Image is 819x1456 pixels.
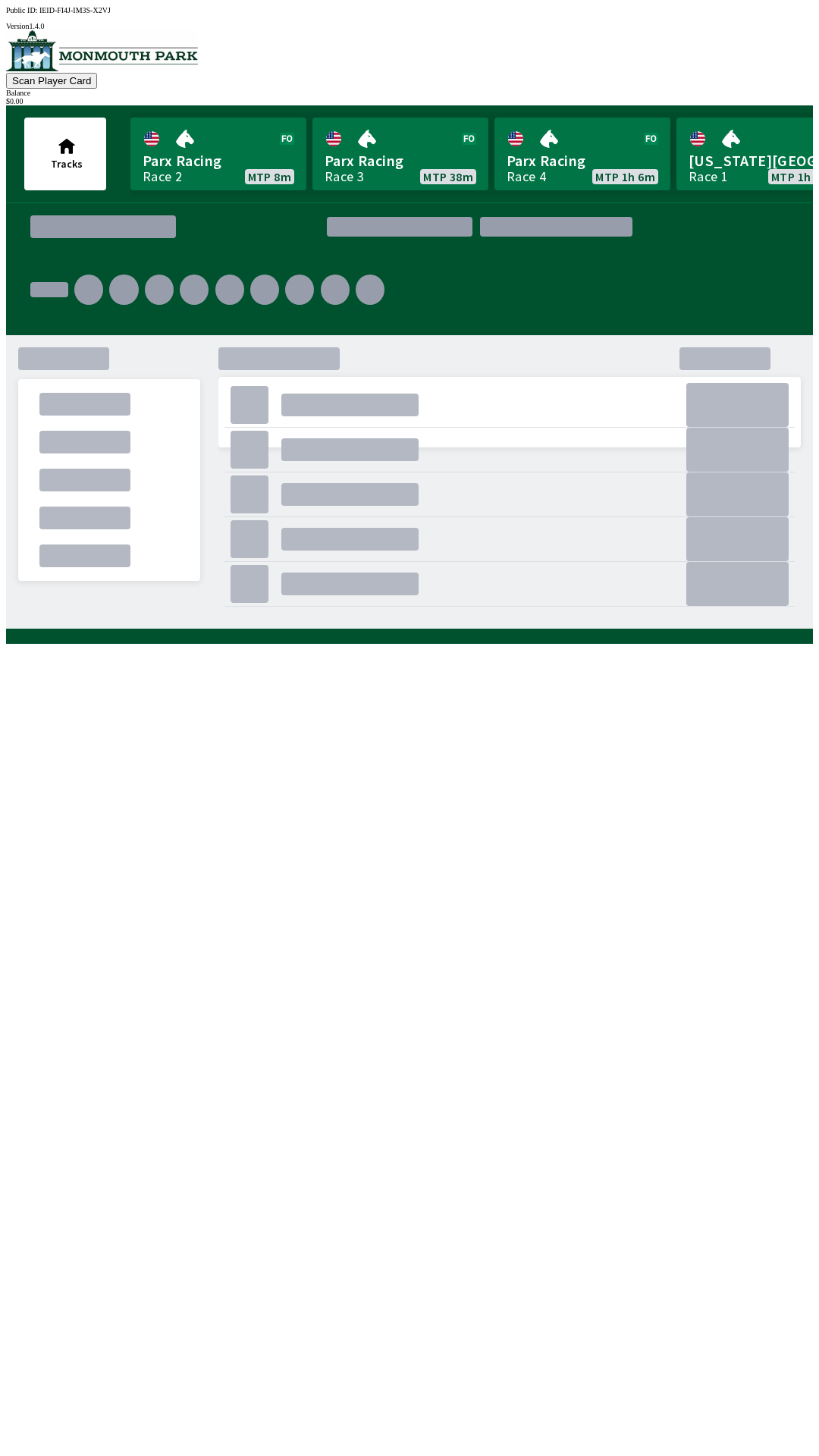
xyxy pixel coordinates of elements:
[51,157,83,171] span: Tracks
[39,6,111,14] span: IEID-FI4J-IM3S-X2VJ
[39,469,130,491] div: .
[145,275,174,305] div: .
[312,118,488,190] a: Parx RacingRace 3MTP 38m
[109,275,138,305] div: .
[686,562,789,606] div: .
[281,573,418,595] div: .
[507,171,546,183] div: Race 4
[180,275,209,305] div: .
[423,171,473,183] span: MTP 38m
[30,282,68,297] div: .
[39,507,130,529] div: .
[39,431,130,453] div: .
[325,151,476,171] span: Parx Racing
[689,171,728,183] div: Race 1
[595,171,655,183] span: MTP 1h 6m
[231,565,268,603] div: .
[231,475,268,513] div: .
[6,97,813,105] div: $ 0.00
[248,171,291,183] span: MTP 8m
[250,275,279,305] div: .
[321,275,350,305] div: .
[6,30,198,71] img: venue logo
[686,517,789,561] div: .
[6,22,813,30] div: Version 1.4.0
[130,118,306,190] a: Parx RacingRace 2MTP 8m
[39,544,130,567] div: .
[281,483,418,506] div: .
[507,151,658,171] span: Parx Racing
[18,347,109,370] div: .
[686,472,789,516] div: .
[231,386,268,424] div: .
[281,528,418,551] div: .
[74,275,103,305] div: .
[391,268,789,344] div: .
[24,118,106,190] button: Tracks
[285,275,314,305] div: .
[39,393,130,416] div: .
[281,438,418,461] div: .
[686,383,789,427] div: .
[215,275,244,305] div: .
[281,394,418,416] div: .
[640,221,789,233] div: .
[686,428,789,472] div: .
[143,171,182,183] div: Race 2
[6,73,97,89] button: Scan Player Card
[231,431,268,469] div: .
[325,171,364,183] div: Race 3
[356,275,384,305] div: .
[218,463,801,629] div: .
[6,6,813,14] div: Public ID:
[6,89,813,97] div: Balance
[494,118,670,190] a: Parx RacingRace 4MTP 1h 6m
[231,520,268,558] div: .
[143,151,294,171] span: Parx Racing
